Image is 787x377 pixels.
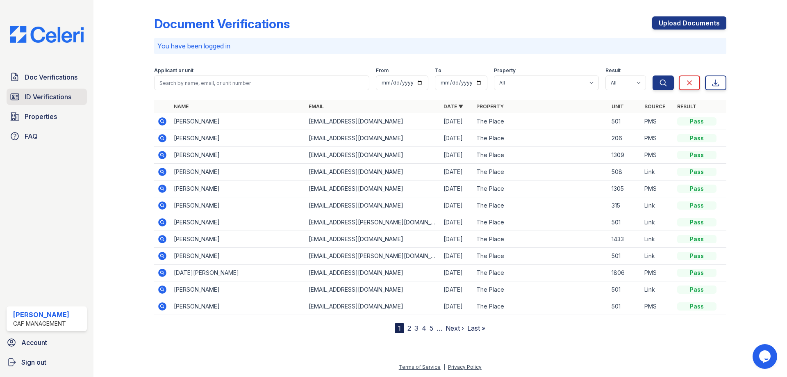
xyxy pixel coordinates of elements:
td: The Place [473,281,608,298]
td: 1433 [608,231,641,248]
td: Link [641,281,674,298]
td: [DATE][PERSON_NAME] [171,265,305,281]
a: 5 [430,324,433,332]
a: Terms of Service [399,364,441,370]
td: [PERSON_NAME] [171,248,305,265]
td: [EMAIL_ADDRESS][DOMAIN_NAME] [305,147,440,164]
td: [DATE] [440,181,473,197]
div: Pass [677,185,716,193]
td: [PERSON_NAME] [171,130,305,147]
iframe: chat widget [753,344,779,369]
td: PMS [641,147,674,164]
td: [PERSON_NAME] [171,147,305,164]
div: Document Verifications [154,16,290,31]
td: [EMAIL_ADDRESS][PERSON_NAME][DOMAIN_NAME] [305,214,440,231]
a: Unit [612,103,624,110]
td: The Place [473,231,608,248]
td: 206 [608,130,641,147]
a: Name [174,103,189,110]
td: [EMAIL_ADDRESS][PERSON_NAME][DOMAIN_NAME] [305,248,440,265]
td: 501 [608,281,641,298]
span: FAQ [25,131,38,141]
span: ID Verifications [25,92,71,102]
label: From [376,67,389,74]
span: Sign out [21,357,46,367]
td: 1305 [608,181,641,197]
a: Source [644,103,665,110]
div: CAF Management [13,320,69,328]
a: Last » [467,324,485,332]
td: The Place [473,164,608,181]
td: The Place [473,147,608,164]
td: [PERSON_NAME] [171,298,305,315]
td: PMS [641,130,674,147]
td: The Place [473,298,608,315]
td: [EMAIL_ADDRESS][DOMAIN_NAME] [305,130,440,147]
td: [PERSON_NAME] [171,181,305,197]
a: 3 [414,324,419,332]
a: Properties [7,108,87,125]
td: PMS [641,265,674,281]
td: [DATE] [440,164,473,181]
td: 501 [608,214,641,231]
td: [EMAIL_ADDRESS][DOMAIN_NAME] [305,265,440,281]
td: PMS [641,181,674,197]
td: [DATE] [440,231,473,248]
a: Date ▼ [444,103,463,110]
td: [PERSON_NAME] [171,281,305,298]
label: Property [494,67,516,74]
span: Doc Verifications [25,72,77,82]
a: Email [309,103,324,110]
div: Pass [677,218,716,226]
a: ID Verifications [7,89,87,105]
a: 4 [422,324,426,332]
div: | [444,364,445,370]
td: The Place [473,181,608,197]
td: 508 [608,164,641,181]
span: … [437,323,442,333]
td: The Place [473,113,608,130]
td: PMS [641,113,674,130]
a: 2 [407,324,411,332]
div: Pass [677,286,716,294]
a: Sign out [3,354,90,370]
a: Result [677,103,696,110]
label: To [435,67,441,74]
td: [PERSON_NAME] [171,164,305,181]
td: Link [641,197,674,214]
a: FAQ [7,128,87,144]
td: [DATE] [440,298,473,315]
a: Doc Verifications [7,69,87,85]
a: Upload Documents [652,16,726,30]
td: The Place [473,248,608,265]
span: Account [21,338,47,347]
td: [EMAIL_ADDRESS][DOMAIN_NAME] [305,181,440,197]
a: Next › [446,324,464,332]
td: The Place [473,130,608,147]
td: [DATE] [440,130,473,147]
td: Link [641,214,674,231]
td: PMS [641,298,674,315]
td: [PERSON_NAME] [171,214,305,231]
td: [EMAIL_ADDRESS][DOMAIN_NAME] [305,231,440,248]
td: [DATE] [440,214,473,231]
label: Result [605,67,621,74]
td: [PERSON_NAME] [171,231,305,248]
td: 315 [608,197,641,214]
td: [DATE] [440,248,473,265]
td: [DATE] [440,265,473,281]
a: Privacy Policy [448,364,482,370]
div: Pass [677,269,716,277]
td: Link [641,164,674,181]
td: 1806 [608,265,641,281]
div: Pass [677,168,716,176]
td: [EMAIL_ADDRESS][DOMAIN_NAME] [305,281,440,298]
div: Pass [677,252,716,260]
td: [DATE] [440,281,473,298]
td: [DATE] [440,113,473,130]
div: Pass [677,235,716,243]
td: The Place [473,197,608,214]
td: [DATE] [440,197,473,214]
td: [EMAIL_ADDRESS][DOMAIN_NAME] [305,298,440,315]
